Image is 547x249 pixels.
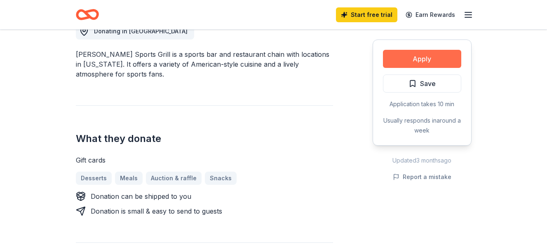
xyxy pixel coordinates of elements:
[91,206,222,216] div: Donation is small & easy to send to guests
[383,116,461,135] div: Usually responds in around a week
[76,155,333,165] div: Gift cards
[76,5,99,24] a: Home
[393,172,451,182] button: Report a mistake
[383,50,461,68] button: Apply
[336,7,397,22] a: Start free trial
[76,49,333,79] div: [PERSON_NAME] Sports Grill is a sports bar and restaurant chain with locations in [US_STATE]. It ...
[420,78,436,89] span: Save
[383,74,461,93] button: Save
[91,191,191,201] div: Donation can be shipped to you
[383,99,461,109] div: Application takes 10 min
[401,7,460,22] a: Earn Rewards
[76,132,333,145] h2: What they donate
[373,156,472,165] div: Updated 3 months ago
[94,28,188,35] span: Donating in [GEOGRAPHIC_DATA]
